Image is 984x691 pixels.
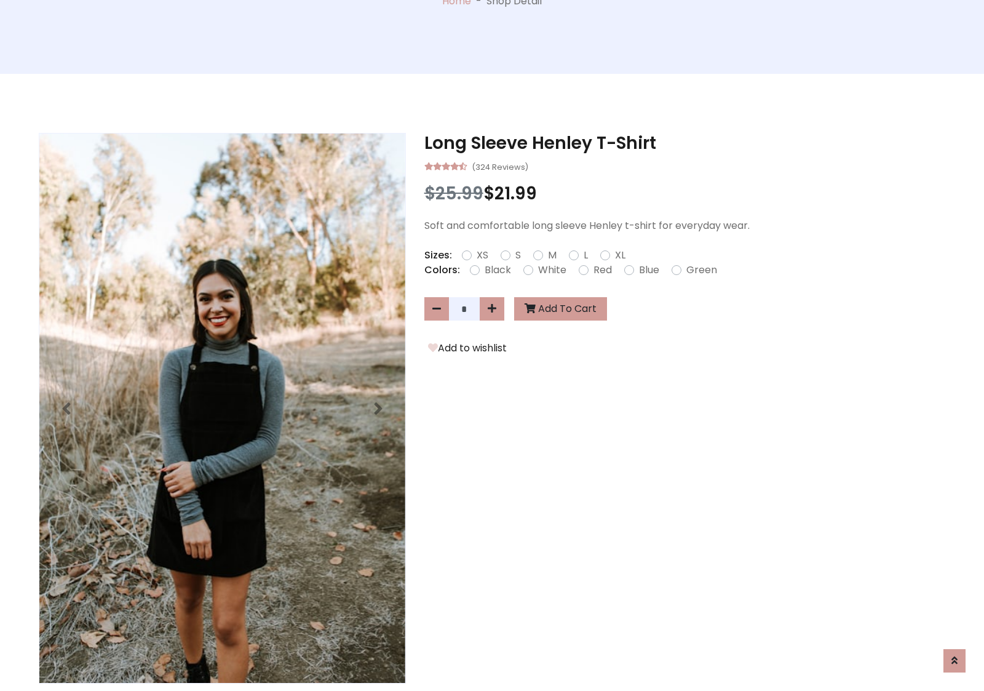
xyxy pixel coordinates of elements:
label: L [584,248,588,263]
span: 21.99 [494,182,537,206]
span: $25.99 [424,182,483,206]
p: Sizes: [424,248,452,263]
label: Green [686,263,717,278]
small: (324 Reviews) [472,159,528,174]
label: Red [593,263,612,278]
label: S [515,248,521,263]
label: XS [477,248,488,263]
button: Add to wishlist [424,340,510,356]
h3: $ [424,183,945,204]
label: M [548,248,557,263]
h3: Long Sleeve Henley T-Shirt [424,133,945,154]
label: Black [485,263,511,278]
button: Add To Cart [514,297,607,321]
label: XL [615,248,625,263]
label: Blue [639,263,659,278]
p: Colors: [424,263,460,278]
p: Soft and comfortable long sleeve Henley t-shirt for everyday wear. [424,218,945,233]
img: Image [39,134,405,683]
label: White [538,263,566,278]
